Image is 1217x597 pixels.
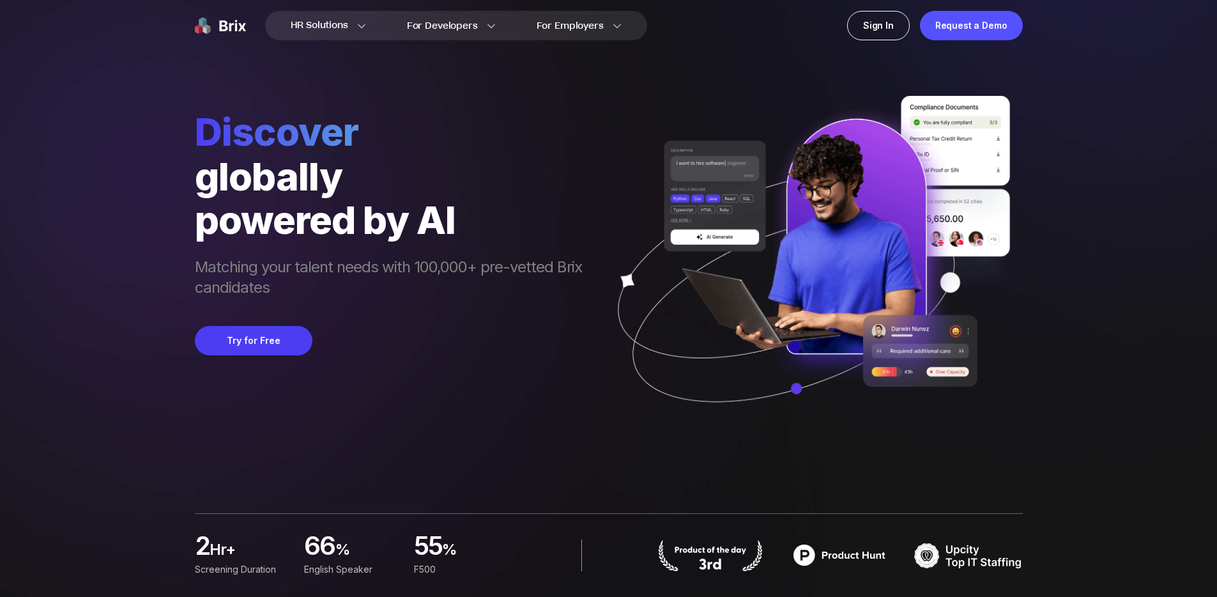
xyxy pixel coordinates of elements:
img: ai generate [595,96,1023,440]
a: Request a Demo [920,11,1023,40]
span: HR Solutions [291,15,348,36]
span: 55 [413,534,442,560]
span: % [442,539,508,565]
a: Sign In [847,11,910,40]
span: Matching your talent needs with 100,000+ pre-vetted Brix candidates [195,257,595,300]
img: TOP IT STAFFING [914,539,1023,571]
span: hr+ [210,539,289,565]
div: powered by AI [195,198,595,242]
div: globally [195,155,595,198]
img: product hunt badge [785,539,894,571]
span: 2 [195,534,210,560]
span: 66 [304,534,335,560]
div: English Speaker [304,562,398,577]
span: Discover [195,109,595,155]
span: For Developers [407,19,478,33]
button: Try for Free [195,326,312,355]
div: F500 [413,562,507,577]
span: For Employers [537,19,604,33]
img: product hunt badge [656,539,765,571]
div: Screening duration [195,562,289,577]
span: % [335,539,399,565]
